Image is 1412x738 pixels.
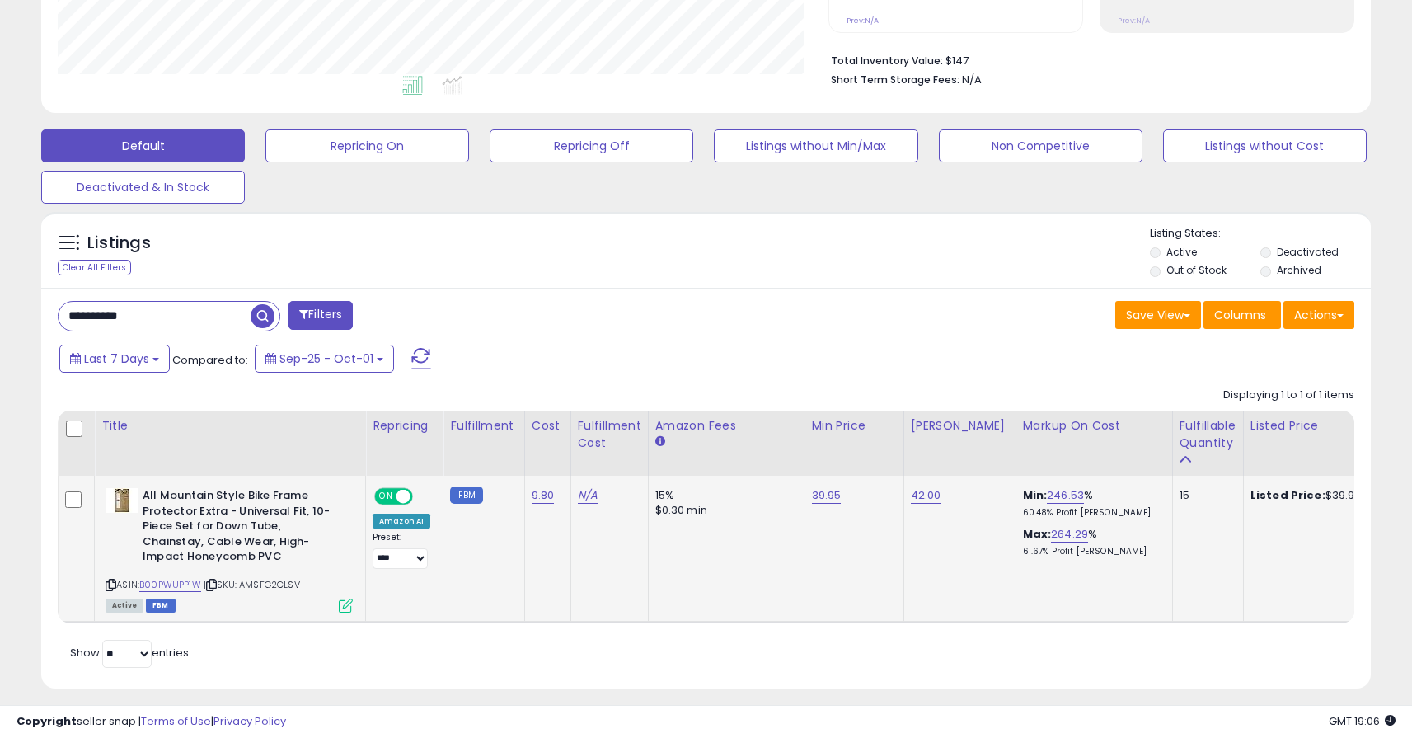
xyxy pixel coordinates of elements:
img: 41JjiVIUciL._SL40_.jpg [106,488,138,513]
div: seller snap | | [16,714,286,730]
small: Amazon Fees. [655,435,665,449]
div: Preset: [373,532,430,569]
span: Show: entries [70,645,189,660]
div: 15% [655,488,792,503]
button: Non Competitive [939,129,1142,162]
button: Repricing Off [490,129,693,162]
span: Compared to: [172,352,248,368]
div: Fulfillment Cost [578,417,641,452]
button: Filters [288,301,353,330]
b: Listed Price: [1250,487,1325,503]
b: Max: [1023,526,1052,542]
a: B00PWUPP1W [139,578,201,592]
span: Columns [1214,307,1266,323]
span: OFF [410,490,437,504]
small: Prev: N/A [847,16,879,26]
div: Listed Price [1250,417,1393,435]
div: % [1023,488,1160,519]
span: FBM [146,599,176,613]
th: The percentage added to the cost of goods (COGS) that forms the calculator for Min & Max prices. [1016,411,1172,476]
span: Last 7 Days [84,350,149,367]
span: 2025-10-9 19:06 GMT [1329,713,1396,729]
b: Total Inventory Value: [831,54,943,68]
p: 61.67% Profit [PERSON_NAME] [1023,546,1160,557]
div: Displaying 1 to 1 of 1 items [1223,388,1354,403]
button: Columns [1203,301,1281,329]
label: Deactivated [1277,245,1339,259]
div: [PERSON_NAME] [911,417,1009,435]
small: Prev: N/A [1118,16,1150,26]
b: Min: [1023,487,1048,503]
div: Amazon AI [373,514,430,529]
a: 39.95 [812,487,842,504]
div: $0.30 min [655,503,792,518]
div: Clear All Filters [58,260,131,275]
div: % [1023,527,1160,557]
a: 264.29 [1051,526,1088,543]
span: Sep-25 - Oct-01 [279,350,373,367]
button: Sep-25 - Oct-01 [255,345,394,373]
span: N/A [962,72,982,87]
small: FBM [450,487,482,504]
button: Repricing On [265,129,469,162]
button: Save View [1115,301,1201,329]
div: Repricing [373,417,436,435]
a: 42.00 [911,487,941,504]
button: Listings without Cost [1163,129,1367,162]
div: Markup on Cost [1023,417,1166,435]
p: Listing States: [1150,226,1371,242]
div: ASIN: [106,488,353,610]
div: 15 [1180,488,1231,503]
a: N/A [578,487,598,504]
li: $147 [831,49,1342,69]
div: Fulfillable Quantity [1180,417,1236,452]
span: All listings currently available for purchase on Amazon [106,599,143,613]
a: 246.53 [1047,487,1084,504]
span: | SKU: AMSFG2CLSV [204,578,300,591]
div: $39.95 [1250,488,1387,503]
strong: Copyright [16,713,77,729]
p: 60.48% Profit [PERSON_NAME] [1023,507,1160,519]
div: Title [101,417,359,435]
label: Out of Stock [1166,263,1227,277]
a: Terms of Use [141,713,211,729]
label: Active [1166,245,1197,259]
span: ON [376,490,396,504]
a: Privacy Policy [213,713,286,729]
h5: Listings [87,232,151,255]
div: Fulfillment [450,417,517,435]
button: Last 7 Days [59,345,170,373]
b: Short Term Storage Fees: [831,73,959,87]
a: 9.80 [532,487,555,504]
label: Archived [1277,263,1321,277]
button: Actions [1283,301,1354,329]
button: Deactivated & In Stock [41,171,245,204]
div: Cost [532,417,564,435]
div: Min Price [812,417,897,435]
div: Amazon Fees [655,417,798,435]
button: Listings without Min/Max [714,129,917,162]
b: All Mountain Style Bike Frame Protector Extra - Universal Fit, 10-Piece Set for Down Tube, Chains... [143,488,343,569]
button: Default [41,129,245,162]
